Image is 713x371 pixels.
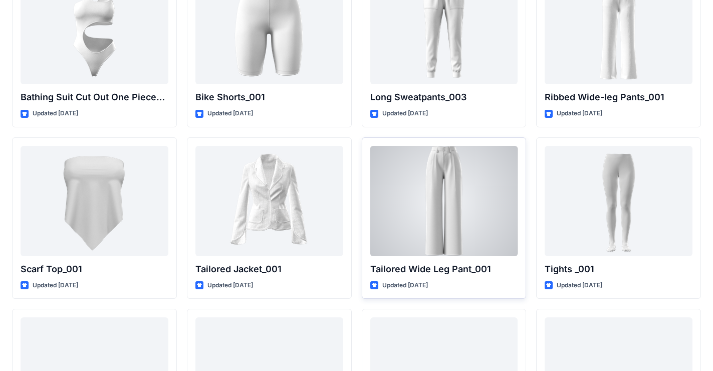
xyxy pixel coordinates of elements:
p: Tailored Wide Leg Pant_001 [370,262,518,276]
p: Updated [DATE] [207,108,253,119]
p: Bathing Suit Cut Out One Piece_001 [21,90,168,104]
a: Tailored Jacket_001 [195,146,343,256]
p: Updated [DATE] [382,280,428,291]
p: Bike Shorts_001 [195,90,343,104]
p: Long Sweatpants_003 [370,90,518,104]
p: Updated [DATE] [382,108,428,119]
p: Updated [DATE] [207,280,253,291]
p: Updated [DATE] [33,108,78,119]
p: Tights _001 [545,262,692,276]
p: Scarf Top_001 [21,262,168,276]
a: Tailored Wide Leg Pant_001 [370,146,518,256]
p: Tailored Jacket_001 [195,262,343,276]
a: Scarf Top_001 [21,146,168,256]
p: Ribbed Wide-leg Pants_001 [545,90,692,104]
p: Updated [DATE] [33,280,78,291]
p: Updated [DATE] [557,280,602,291]
a: Tights _001 [545,146,692,256]
p: Updated [DATE] [557,108,602,119]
